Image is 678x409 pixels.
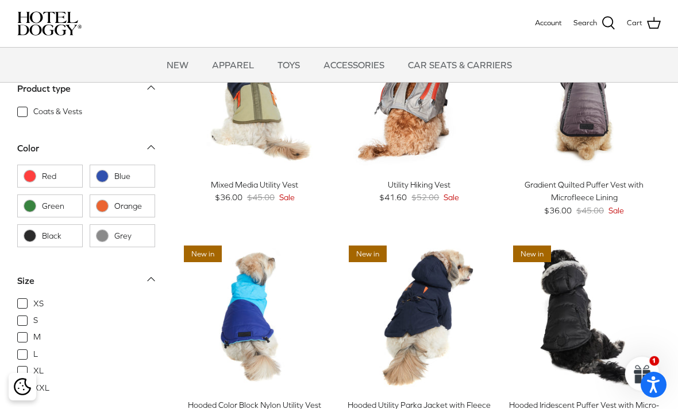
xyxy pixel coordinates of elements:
[17,11,82,36] img: hoteldoggycom
[42,171,76,182] span: Red
[42,201,76,212] span: Green
[33,106,82,118] span: Coats & Vests
[544,204,572,217] span: $36.00
[33,298,44,310] span: XS
[608,204,624,217] span: Sale
[114,231,149,242] span: Grey
[33,349,38,360] span: L
[114,201,149,212] span: Orange
[535,18,562,27] span: Account
[156,48,199,82] a: NEW
[573,17,597,29] span: Search
[411,191,439,204] span: $52.00
[507,178,661,217] a: Gradient Quilted Puffer Vest with Microfleece Lining $36.00 $45.00 Sale
[507,20,661,173] a: Gradient Quilted Puffer Vest with Microfleece Lining
[9,373,36,400] div: Cookie policy
[17,139,155,165] a: Color
[33,383,49,394] span: XXL
[444,191,459,204] span: Sale
[184,246,222,262] span: New in
[343,178,496,204] a: Utility Hiking Vest $41.60 $52.00 Sale
[267,48,310,82] a: TOYS
[398,48,522,82] a: CAR SEATS & CARRIERS
[343,178,496,191] div: Utility Hiking Vest
[343,240,496,393] a: Hooded Utility Parka Jacket with Fleece Lining
[279,191,295,204] span: Sale
[349,246,387,262] span: New in
[535,17,562,29] a: Account
[17,274,34,289] div: Size
[178,178,332,191] div: Mixed Media Utility Vest
[627,16,661,31] a: Cart
[576,204,604,217] span: $45.00
[343,20,496,173] a: Utility Hiking Vest
[17,271,155,297] a: Size
[17,81,71,96] div: Product type
[313,48,395,82] a: ACCESSORIES
[33,365,44,377] span: XL
[12,377,32,397] button: Cookie policy
[247,191,275,204] span: $45.00
[202,48,264,82] a: APPAREL
[178,20,332,173] a: Mixed Media Utility Vest
[573,16,615,31] a: Search
[507,178,661,204] div: Gradient Quilted Puffer Vest with Microfleece Lining
[17,80,155,106] a: Product type
[114,171,149,182] span: Blue
[215,191,242,204] span: $36.00
[33,332,41,343] span: M
[33,315,38,326] span: S
[178,240,332,393] a: Hooded Color Block Nylon Utility Vest
[178,178,332,204] a: Mixed Media Utility Vest $36.00 $45.00 Sale
[627,17,642,29] span: Cart
[42,231,76,242] span: Black
[14,378,31,395] img: Cookie policy
[507,240,661,393] a: Hooded Iridescent Puffer Vest with Micro-Fleece Lining
[17,141,39,156] div: Color
[379,191,407,204] span: $41.60
[513,246,551,262] span: New in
